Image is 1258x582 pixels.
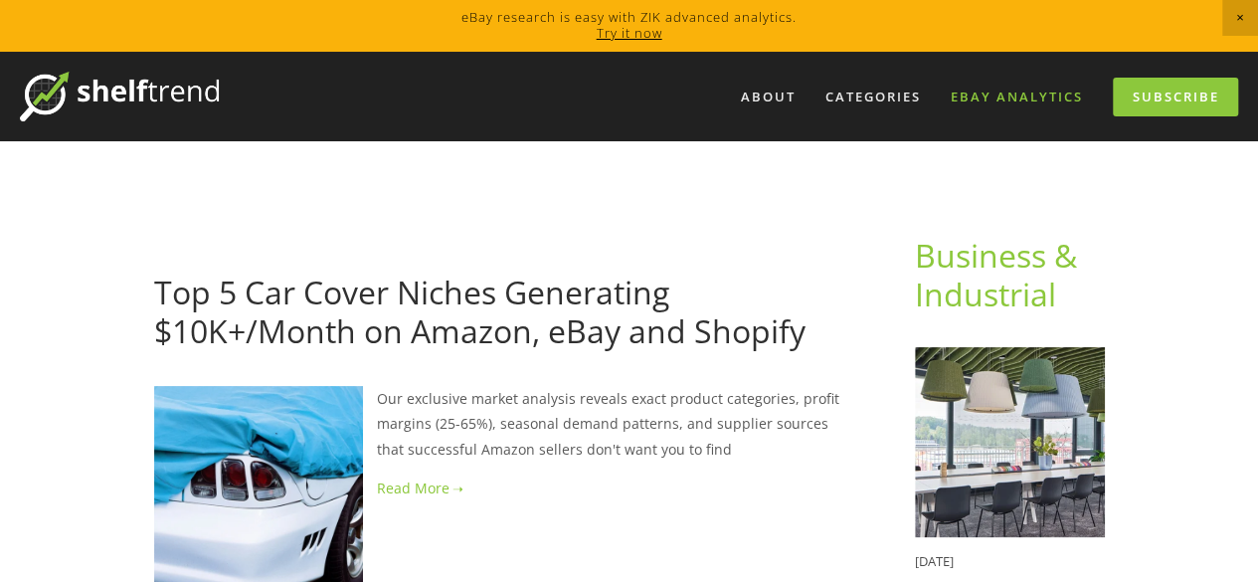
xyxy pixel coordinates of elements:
[154,240,199,259] a: [DATE]
[20,72,219,121] img: ShelfTrend
[915,234,1085,314] a: Business & Industrial
[938,81,1096,113] a: eBay Analytics
[915,552,954,570] time: [DATE]
[1113,78,1238,116] a: Subscribe
[812,81,934,113] div: Categories
[915,347,1105,537] img: Acoustic Lighting Shades Are Music to Sellers' Ears
[154,386,851,462] p: Our exclusive market analysis reveals exact product categories, profit margins (25-65%), seasonal...
[728,81,809,113] a: About
[154,271,806,351] a: Top 5 Car Cover Niches Generating $10K+/Month on Amazon, eBay and Shopify
[597,24,662,42] a: Try it now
